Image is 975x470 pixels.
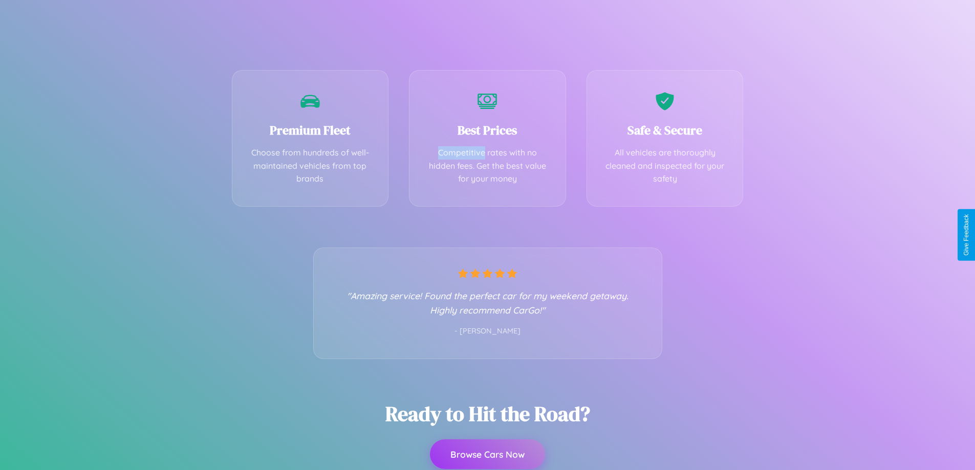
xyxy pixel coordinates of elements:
h2: Ready to Hit the Road? [385,400,590,428]
h3: Premium Fleet [248,122,373,139]
button: Browse Cars Now [430,439,545,469]
p: "Amazing service! Found the perfect car for my weekend getaway. Highly recommend CarGo!" [334,288,641,317]
p: - [PERSON_NAME] [334,325,641,338]
p: Competitive rates with no hidden fees. Get the best value for your money [425,146,550,186]
h3: Best Prices [425,122,550,139]
h3: Safe & Secure [602,122,728,139]
div: Give Feedback [963,214,970,256]
p: All vehicles are thoroughly cleaned and inspected for your safety [602,146,728,186]
p: Choose from hundreds of well-maintained vehicles from top brands [248,146,373,186]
